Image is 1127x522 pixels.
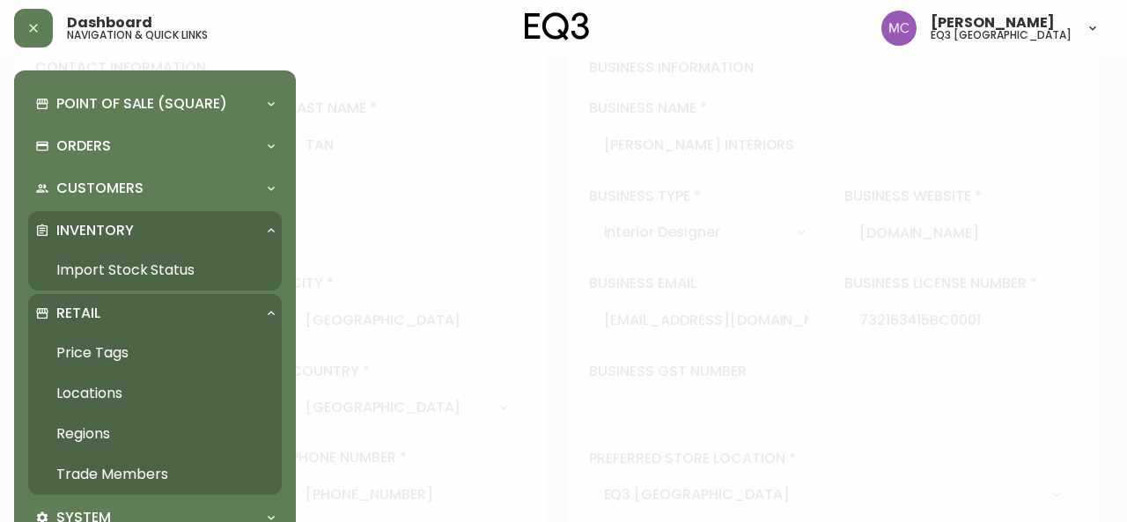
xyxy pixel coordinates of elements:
img: logo [525,12,590,40]
a: Trade Members [28,454,282,495]
span: Dashboard [67,16,152,30]
div: Inventory [28,211,282,250]
div: Orders [28,127,282,165]
a: Import Stock Status [28,250,282,290]
div: Point of Sale (Square) [28,85,282,123]
h5: eq3 [GEOGRAPHIC_DATA] [931,30,1072,40]
a: Locations [28,373,282,414]
p: Retail [56,304,100,323]
p: Inventory [56,221,134,240]
a: Price Tags [28,333,282,373]
div: Retail [28,294,282,333]
p: Point of Sale (Square) [56,94,227,114]
a: Regions [28,414,282,454]
span: [PERSON_NAME] [931,16,1055,30]
img: 6dbdb61c5655a9a555815750a11666cc [881,11,917,46]
h5: navigation & quick links [67,30,208,40]
p: Orders [56,136,111,156]
div: Customers [28,169,282,208]
p: Customers [56,179,144,198]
